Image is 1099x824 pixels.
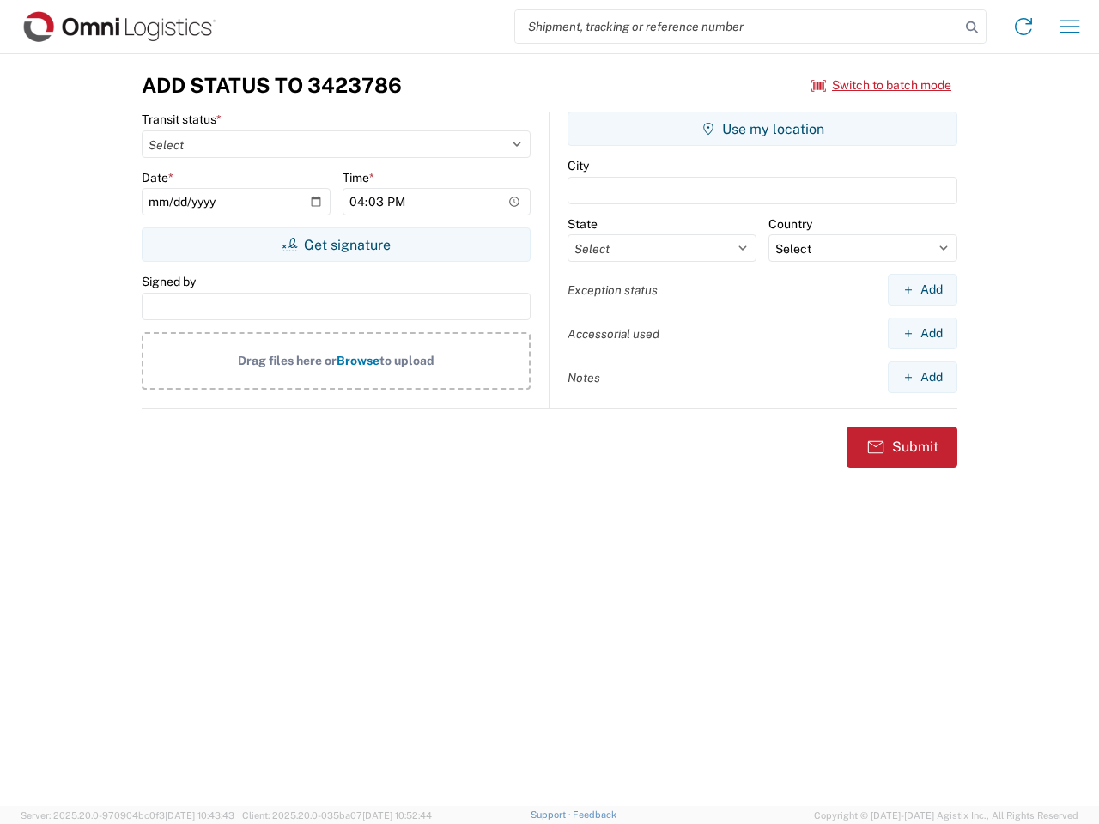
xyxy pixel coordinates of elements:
[142,227,531,262] button: Get signature
[568,158,589,173] label: City
[814,808,1078,823] span: Copyright © [DATE]-[DATE] Agistix Inc., All Rights Reserved
[568,370,600,385] label: Notes
[142,73,402,98] h3: Add Status to 3423786
[142,274,196,289] label: Signed by
[515,10,960,43] input: Shipment, tracking or reference number
[337,354,379,367] span: Browse
[888,361,957,393] button: Add
[888,274,957,306] button: Add
[165,810,234,821] span: [DATE] 10:43:43
[21,810,234,821] span: Server: 2025.20.0-970904bc0f3
[531,809,574,820] a: Support
[568,216,598,232] label: State
[568,282,658,298] label: Exception status
[888,318,957,349] button: Add
[768,216,812,232] label: Country
[573,809,616,820] a: Feedback
[142,112,222,127] label: Transit status
[242,810,432,821] span: Client: 2025.20.0-035ba07
[142,170,173,185] label: Date
[238,354,337,367] span: Drag files here or
[343,170,374,185] label: Time
[811,71,951,100] button: Switch to batch mode
[568,112,957,146] button: Use my location
[379,354,434,367] span: to upload
[568,326,659,342] label: Accessorial used
[362,810,432,821] span: [DATE] 10:52:44
[847,427,957,468] button: Submit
